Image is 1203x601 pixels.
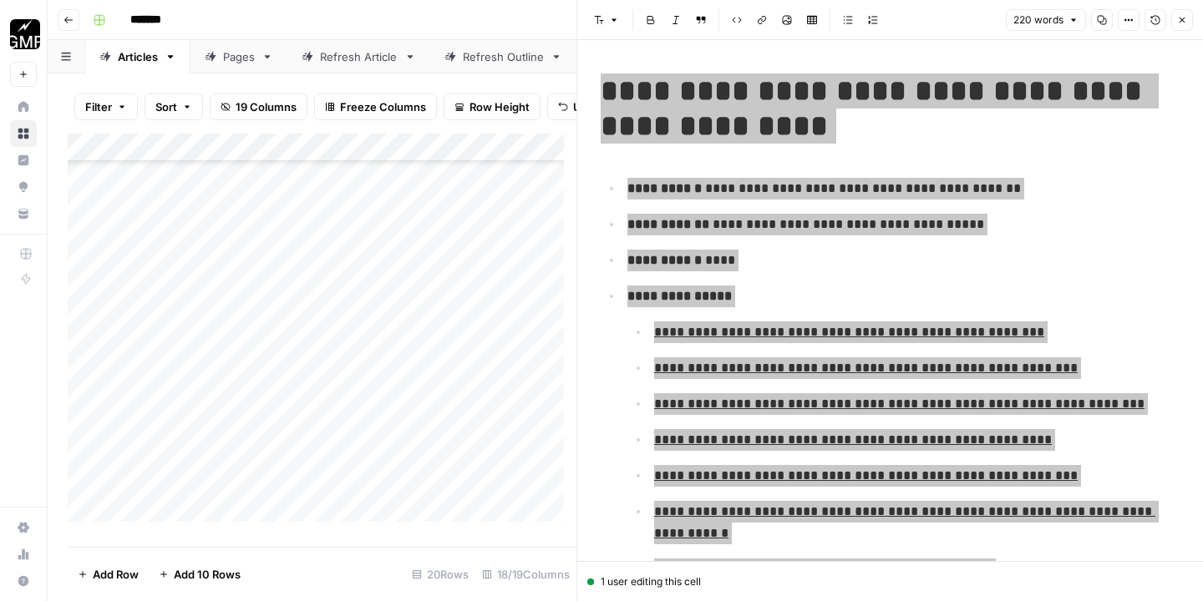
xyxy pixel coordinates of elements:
[118,48,158,65] div: Articles
[85,98,112,115] span: Filter
[10,514,37,541] a: Settings
[145,93,203,120] button: Sort
[10,200,37,227] a: Your Data
[68,561,149,588] button: Add Row
[236,98,297,115] span: 19 Columns
[93,566,139,583] span: Add Row
[314,93,437,120] button: Freeze Columns
[190,40,287,73] a: Pages
[10,568,37,594] button: Help + Support
[320,48,398,65] div: Refresh Article
[405,561,475,588] div: 20 Rows
[10,120,37,147] a: Browse
[10,541,37,568] a: Usage
[1006,9,1086,31] button: 220 words
[475,561,576,588] div: 18/19 Columns
[340,98,426,115] span: Freeze Columns
[149,561,251,588] button: Add 10 Rows
[430,40,576,73] a: Refresh Outline
[463,48,544,65] div: Refresh Outline
[444,93,541,120] button: Row Height
[10,19,40,49] img: Growth Marketing Pro Logo
[587,574,1193,589] div: 1 user editing this cell
[470,98,530,115] span: Row Height
[223,48,255,65] div: Pages
[210,93,307,120] button: 19 Columns
[174,566,241,583] span: Add 10 Rows
[155,98,177,115] span: Sort
[1013,13,1063,28] span: 220 words
[74,93,138,120] button: Filter
[547,93,612,120] button: Undo
[10,174,37,200] a: Opportunities
[10,147,37,174] a: Insights
[10,93,37,120] a: Home
[85,40,190,73] a: Articles
[287,40,430,73] a: Refresh Article
[10,13,37,55] button: Workspace: Growth Marketing Pro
